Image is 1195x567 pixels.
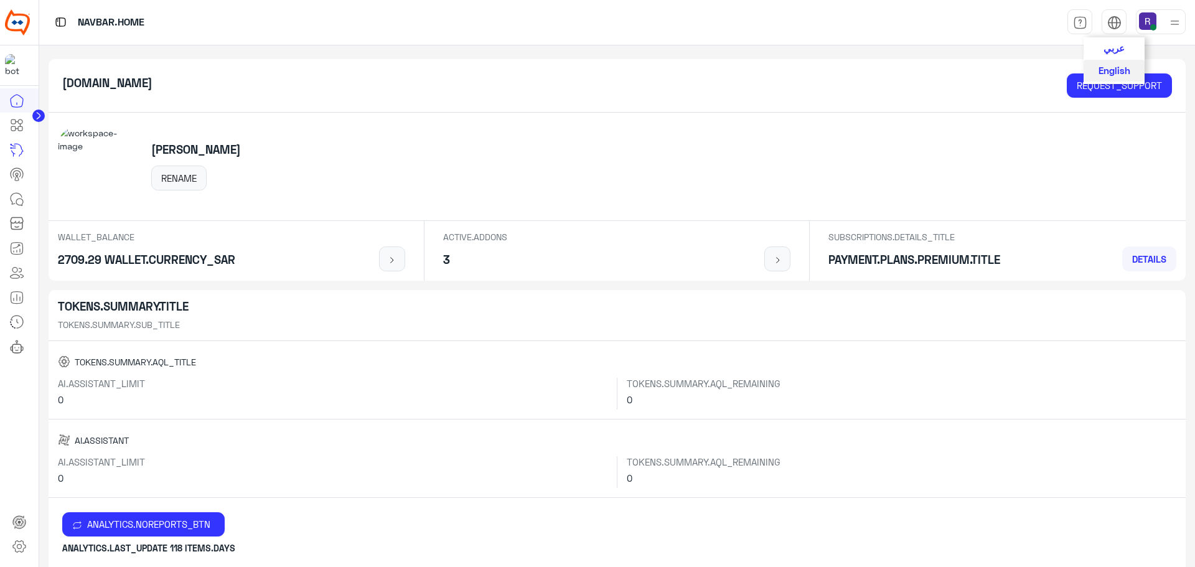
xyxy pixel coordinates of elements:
[1122,246,1176,271] a: DETAILS
[1084,60,1145,82] button: English
[828,253,1000,267] h5: PAYMENT.PLANS.PREMIUM.TITLE
[78,14,144,31] p: NAVBAR.HOME
[53,14,68,30] img: tab
[58,253,235,267] h5: 2709.29 WALLET.CURRENCY_SAR
[58,230,235,243] p: WALLET_BALANCE
[72,520,82,530] img: update icon
[1099,65,1130,76] span: English
[627,472,1176,484] h6: 0
[58,126,138,206] img: workspace-image
[1104,42,1125,54] span: عربي
[1073,16,1087,30] img: tab
[58,318,1177,331] p: TOKENS.SUMMARY.SUB_TITLE
[1067,9,1092,35] a: tab
[1139,12,1156,30] img: userImage
[5,54,27,77] img: 322853014244696
[1132,253,1166,265] span: DETAILS
[151,166,207,190] button: RENAME
[58,299,1177,314] h5: TOKENS.SUMMARY.TITLE
[58,456,608,467] h6: AI.ASSISTANT_LIMIT
[58,472,608,484] h6: 0
[5,9,30,35] img: Logo
[58,378,608,389] h6: AI.ASSISTANT_LIMIT
[443,253,507,267] h5: 3
[627,394,1176,405] h6: 0
[828,230,1000,243] p: SUBSCRIPTIONS.DETAILS_TITLE
[770,255,785,265] img: icon
[75,355,196,368] span: TOKENS.SUMMARY.AQL_TITLE
[1084,37,1145,60] button: عربي
[58,355,70,368] img: AQL GenAI
[75,434,129,447] span: AI.ASSISTANT
[443,230,507,243] p: ACTIVE.ADDONS
[385,255,400,265] img: icon
[151,143,241,157] h5: [PERSON_NAME]
[1067,73,1172,98] a: REQUEST_SUPPORT
[1107,16,1122,30] img: tab
[62,512,225,537] button: ANALYTICS.NOREPORTS_BTN
[627,378,1176,389] h6: TOKENS.SUMMARY.AQL_REMAINING
[62,76,152,90] h5: [DOMAIN_NAME]
[82,518,215,530] span: ANALYTICS.NOREPORTS_BTN
[1167,15,1183,30] img: profile
[58,434,70,446] img: AI Knowledge Assistant
[58,394,608,405] h6: 0
[62,541,1172,555] p: ANALYTICS.LAST_UPDATE 118 ITEMS.DAYS
[627,456,1176,467] h6: TOKENS.SUMMARY.AQL_REMAINING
